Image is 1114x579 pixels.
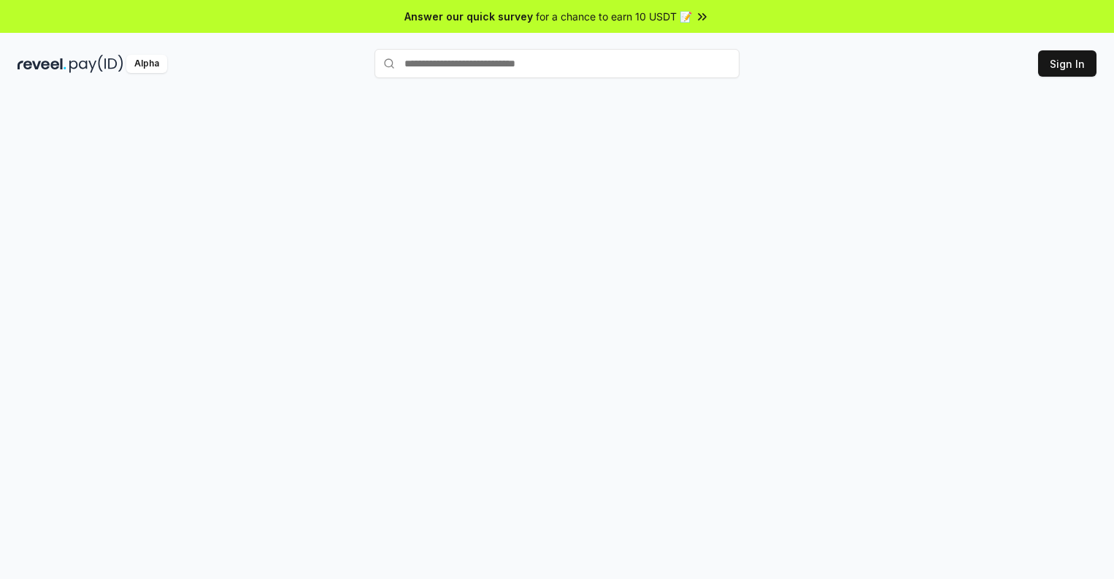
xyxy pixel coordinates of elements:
[126,55,167,73] div: Alpha
[404,9,533,24] span: Answer our quick survey
[18,55,66,73] img: reveel_dark
[69,55,123,73] img: pay_id
[536,9,692,24] span: for a chance to earn 10 USDT 📝
[1038,50,1096,77] button: Sign In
